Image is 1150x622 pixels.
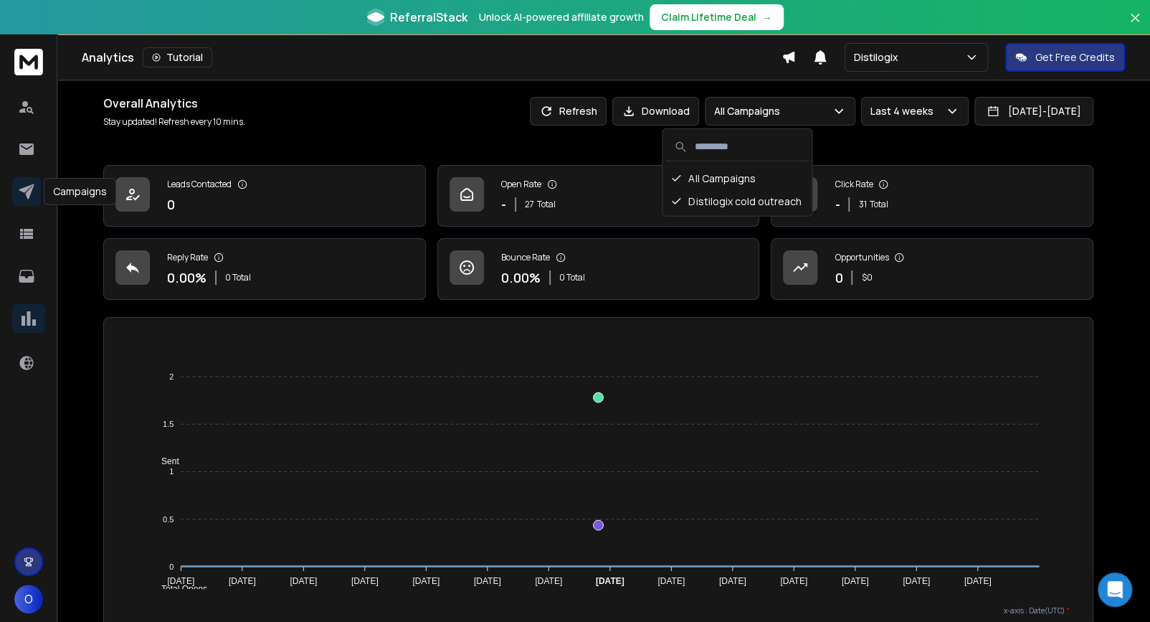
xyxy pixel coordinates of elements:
[167,179,232,190] p: Leads Contacted
[665,167,809,190] div: All Campaigns
[854,50,904,65] p: Distilogix
[390,9,467,26] span: ReferralStack
[103,95,245,112] h1: Overall Analytics
[869,199,888,210] span: Total
[501,194,506,215] p: -
[82,47,781,67] div: Analytics
[14,585,43,613] span: O
[151,584,207,594] span: Total Opens
[290,576,317,586] tspan: [DATE]
[835,268,842,288] p: 0
[559,104,597,118] p: Refresh
[657,576,685,586] tspan: [DATE]
[169,372,174,381] tspan: 2
[163,514,174,523] tspan: 0.5
[479,10,644,24] p: Unlock AI-powered affiliate growth
[225,272,251,283] p: 0 Total
[351,576,379,586] tspan: [DATE]
[127,605,1070,616] p: x-axis : Date(UTC)
[719,576,746,586] tspan: [DATE]
[974,97,1093,126] button: [DATE]-[DATE]
[858,199,866,210] span: 31
[163,420,174,428] tspan: 1.5
[642,104,690,118] p: Download
[229,576,256,586] tspan: [DATE]
[535,576,562,586] tspan: [DATE]
[780,576,807,586] tspan: [DATE]
[714,104,786,118] p: All Campaigns
[1035,50,1115,65] p: Get Free Credits
[835,194,840,215] p: -
[842,576,869,586] tspan: [DATE]
[762,10,772,24] span: →
[167,194,175,215] p: 0
[665,190,809,213] div: Distilogix cold outreach
[169,467,174,476] tspan: 1
[167,268,206,288] p: 0.00 %
[103,116,245,128] p: Stay updated! Refresh every 10 mins.
[861,272,872,283] p: $ 0
[167,576,194,586] tspan: [DATE]
[596,576,624,586] tspan: [DATE]
[167,252,208,263] p: Reply Rate
[474,576,501,586] tspan: [DATE]
[169,562,174,571] tspan: 0
[835,252,888,263] p: Opportunities
[903,576,930,586] tspan: [DATE]
[501,268,541,288] p: 0.00 %
[537,199,556,210] span: Total
[501,252,550,263] p: Bounce Rate
[964,576,992,586] tspan: [DATE]
[501,179,541,190] p: Open Rate
[559,272,585,283] p: 0 Total
[1126,9,1144,43] button: Close banner
[44,178,116,205] div: Campaigns
[835,179,873,190] p: Click Rate
[525,199,534,210] span: 27
[143,47,212,67] button: Tutorial
[870,104,939,118] p: Last 4 weeks
[1098,572,1132,607] div: Open Intercom Messenger
[151,456,179,466] span: Sent
[412,576,439,586] tspan: [DATE]
[650,4,784,30] button: Claim Lifetime Deal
